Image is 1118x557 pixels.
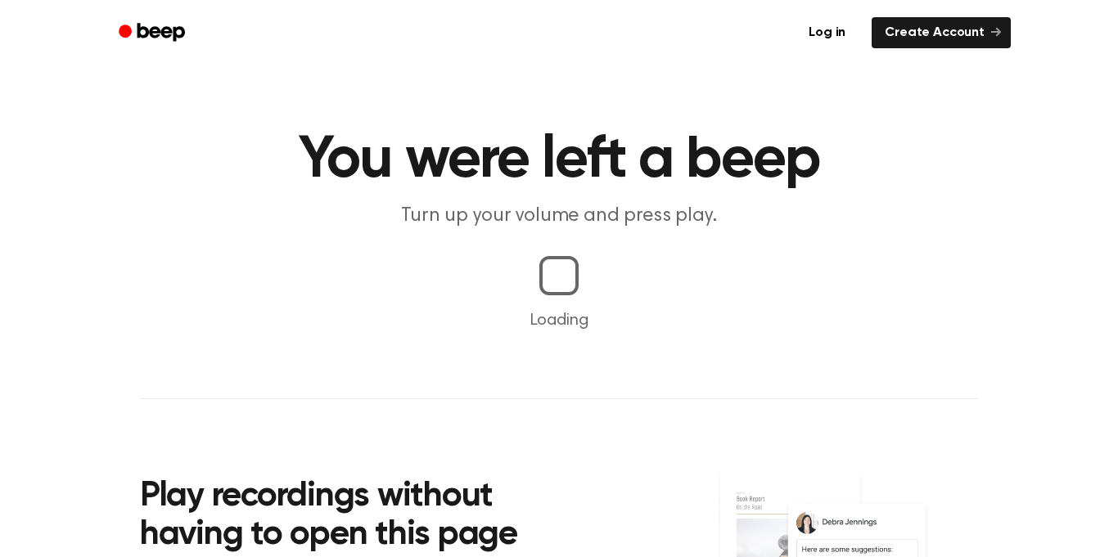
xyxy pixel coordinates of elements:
[872,17,1011,48] a: Create Account
[140,478,581,555] h2: Play recordings without having to open this page
[792,14,862,52] a: Log in
[107,17,200,49] a: Beep
[20,308,1098,333] p: Loading
[140,131,978,190] h1: You were left a beep
[245,203,873,230] p: Turn up your volume and press play.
